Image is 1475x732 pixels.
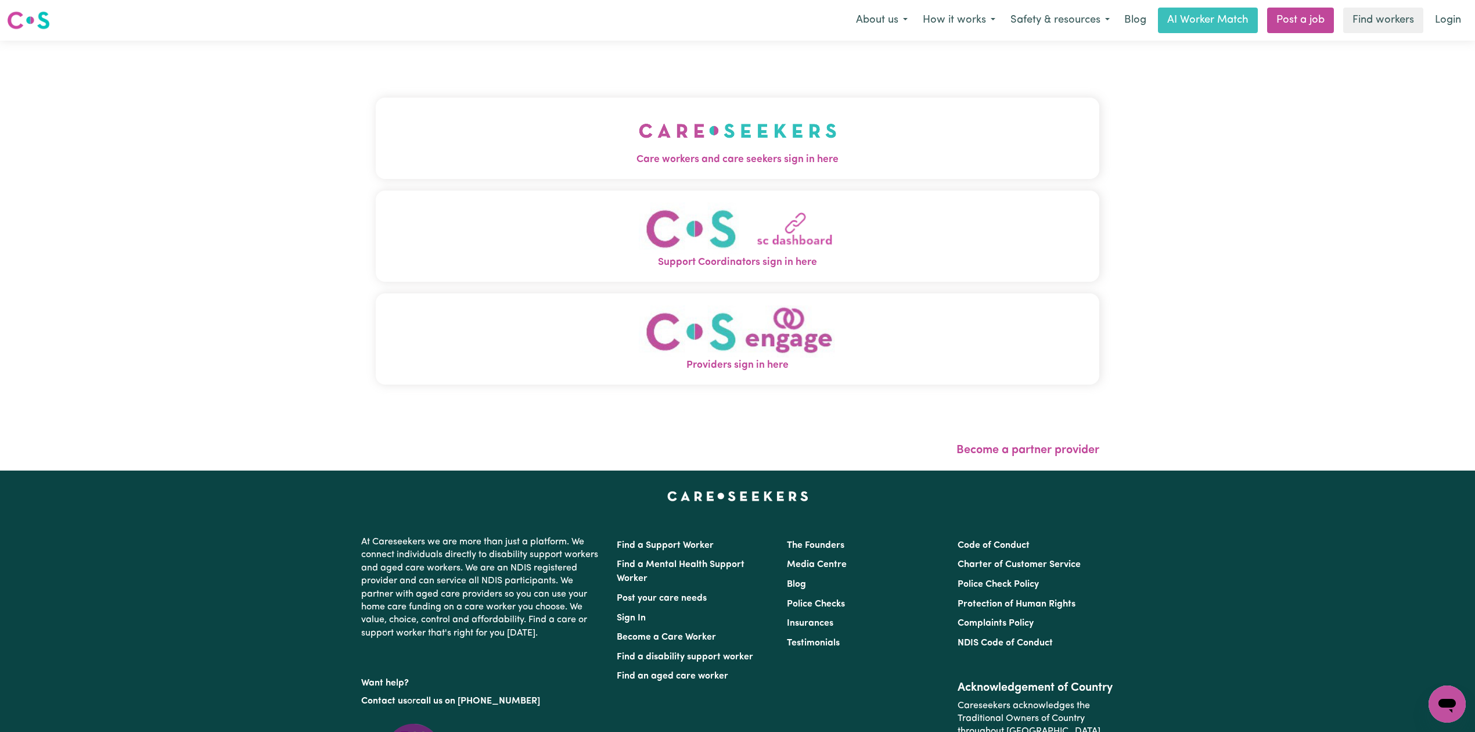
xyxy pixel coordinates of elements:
button: Support Coordinators sign in here [376,191,1099,282]
a: Find workers [1343,8,1423,33]
a: Blog [1117,8,1153,33]
a: Post your care needs [617,594,707,603]
a: Become a partner provider [956,444,1099,456]
a: Testimonials [787,638,840,648]
a: AI Worker Match [1158,8,1258,33]
span: Providers sign in here [376,358,1099,373]
a: Find a Support Worker [617,541,714,550]
p: At Careseekers we are more than just a platform. We connect individuals directly to disability su... [361,531,603,644]
a: Careseekers home page [667,491,808,501]
a: Find a disability support worker [617,652,753,662]
a: Blog [787,580,806,589]
a: NDIS Code of Conduct [958,638,1053,648]
span: Support Coordinators sign in here [376,255,1099,270]
a: Police Checks [787,600,845,609]
a: call us on [PHONE_NUMBER] [416,697,540,706]
a: Charter of Customer Service [958,560,1081,569]
button: Providers sign in here [376,293,1099,385]
button: Care workers and care seekers sign in here [376,98,1099,179]
a: The Founders [787,541,844,550]
a: Protection of Human Rights [958,600,1075,609]
a: Media Centre [787,560,847,569]
span: Care workers and care seekers sign in here [376,152,1099,167]
a: Complaints Policy [958,619,1034,628]
a: Sign In [617,613,646,623]
a: Become a Care Worker [617,633,716,642]
button: How it works [915,8,1003,33]
a: Insurances [787,619,833,628]
button: Safety & resources [1003,8,1117,33]
a: Police Check Policy [958,580,1039,589]
iframe: Button to launch messaging window [1429,686,1466,723]
a: Careseekers logo [7,7,50,34]
p: or [361,690,603,712]
img: Careseekers logo [7,10,50,31]
a: Find a Mental Health Support Worker [617,560,744,583]
h2: Acknowledgement of Country [958,681,1114,695]
a: Contact us [361,697,407,706]
a: Post a job [1267,8,1334,33]
button: About us [848,8,915,33]
p: Want help? [361,672,603,690]
a: Code of Conduct [958,541,1030,550]
a: Login [1428,8,1468,33]
a: Find an aged care worker [617,672,728,681]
